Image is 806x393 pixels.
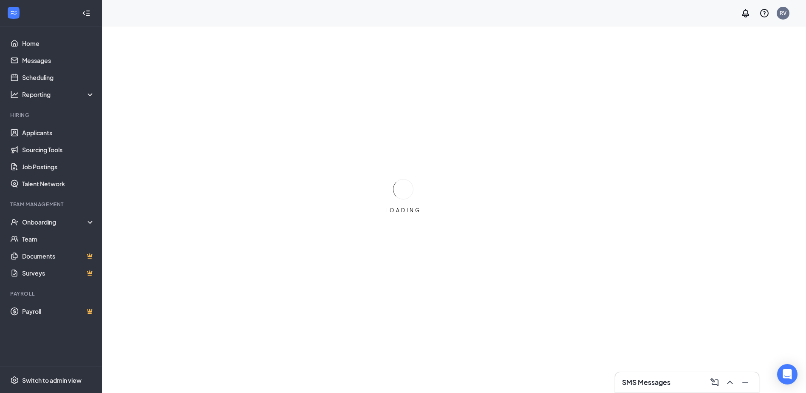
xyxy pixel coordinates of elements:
[22,124,95,141] a: Applicants
[382,207,424,214] div: LOADING
[777,364,798,384] div: Open Intercom Messenger
[22,175,95,192] a: Talent Network
[10,218,19,226] svg: UserCheck
[738,376,752,389] button: Minimize
[22,376,82,384] div: Switch to admin view
[22,69,95,86] a: Scheduling
[10,201,93,208] div: Team Management
[10,376,19,384] svg: Settings
[22,248,95,265] a: DocumentsCrown
[22,158,95,175] a: Job Postings
[759,8,769,18] svg: QuestionInfo
[741,8,751,18] svg: Notifications
[22,303,95,320] a: PayrollCrown
[22,141,95,158] a: Sourcing Tools
[10,111,93,119] div: Hiring
[9,9,18,17] svg: WorkstreamLogo
[22,52,95,69] a: Messages
[22,35,95,52] a: Home
[780,9,786,17] div: RV
[10,290,93,297] div: Payroll
[82,9,90,17] svg: Collapse
[725,377,735,387] svg: ChevronUp
[22,90,95,99] div: Reporting
[10,90,19,99] svg: Analysis
[723,376,737,389] button: ChevronUp
[22,231,95,248] a: Team
[740,377,750,387] svg: Minimize
[708,376,721,389] button: ComposeMessage
[622,378,670,387] h3: SMS Messages
[710,377,720,387] svg: ComposeMessage
[22,265,95,282] a: SurveysCrown
[22,218,88,226] div: Onboarding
